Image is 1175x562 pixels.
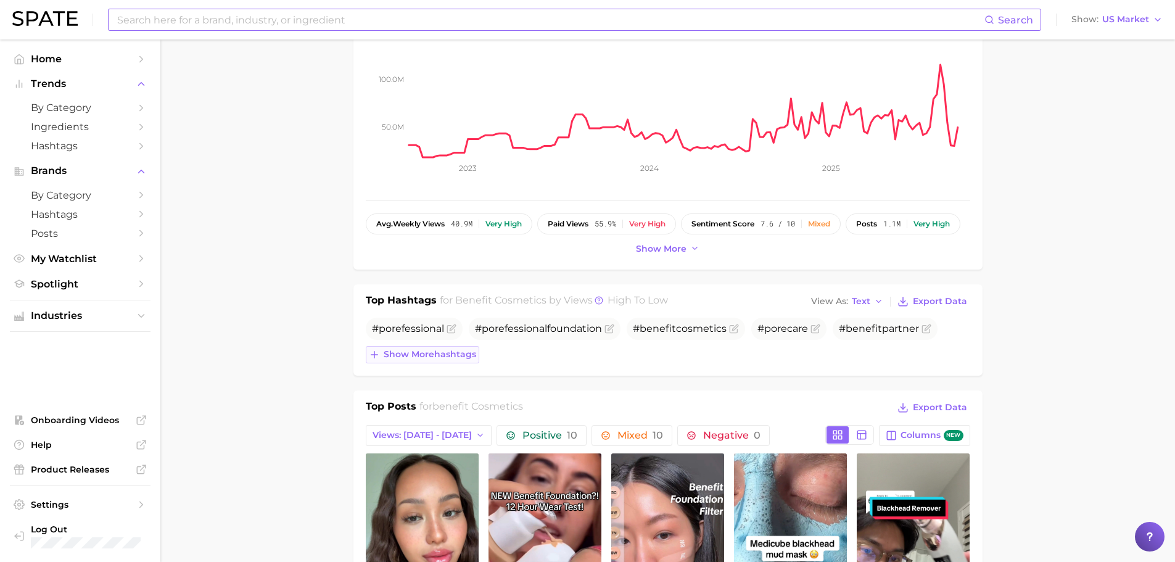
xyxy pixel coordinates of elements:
[31,53,130,65] span: Home
[1068,12,1166,28] button: ShowUS Market
[822,163,839,173] tspan: 2025
[913,220,950,228] div: Very high
[366,399,416,418] h1: Top Posts
[31,524,170,535] span: Log Out
[810,324,820,334] button: Flag as miscategorized or irrelevant
[729,324,739,334] button: Flag as miscategorized or irrelevant
[376,220,445,228] span: weekly views
[10,495,150,514] a: Settings
[10,98,150,117] a: by Category
[839,323,919,334] span: # partner
[691,220,754,228] span: sentiment score
[811,298,848,305] span: View As
[757,323,808,334] span: #porecare
[894,399,970,416] button: Export Data
[921,324,931,334] button: Flag as miscategorized or irrelevant
[595,220,616,228] span: 55.9%
[10,205,150,224] a: Hashtags
[12,11,78,26] img: SPATE
[31,278,130,290] span: Spotlight
[852,298,870,305] span: Text
[31,189,130,201] span: by Category
[116,9,984,30] input: Search here for a brand, industry, or ingredient
[913,402,967,413] span: Export Data
[485,220,522,228] div: Very high
[373,430,472,440] span: Views: [DATE] - [DATE]
[894,293,970,310] button: Export Data
[455,294,546,306] span: benefit cosmetics
[31,102,130,114] span: by Category
[451,220,472,228] span: 40.9m
[703,431,761,440] span: Negative
[10,117,150,136] a: Ingredients
[366,213,532,234] button: avg.weekly views40.9mVery high
[640,323,676,334] span: benefit
[676,323,727,334] span: cosmetics
[846,323,882,334] span: benefit
[10,436,150,454] a: Help
[366,293,437,310] h1: Top Hashtags
[31,209,130,220] span: Hashtags
[475,323,602,334] span: #porefessionalfoundation
[31,310,130,321] span: Industries
[879,425,970,446] button: Columnsnew
[537,213,676,234] button: paid views55.9%Very high
[913,296,967,307] span: Export Data
[459,163,477,173] tspan: 2023
[604,324,614,334] button: Flag as miscategorized or irrelevant
[372,323,444,334] span: #porefessional
[522,431,577,440] span: Positive
[856,220,877,228] span: posts
[636,244,686,254] span: Show more
[10,249,150,268] a: My Watchlist
[808,220,830,228] div: Mixed
[10,460,150,479] a: Product Releases
[883,220,901,228] span: 1.1m
[366,346,479,363] button: Show morehashtags
[382,122,404,131] tspan: 50.0m
[754,429,761,441] span: 0
[31,499,130,510] span: Settings
[608,294,668,306] span: high to low
[633,323,727,334] span: #
[633,241,703,257] button: Show more
[653,429,663,441] span: 10
[376,219,393,228] abbr: average
[617,431,663,440] span: Mixed
[10,520,150,552] a: Log out. Currently logged in with e-mail sarahpo@benefitcosmetics.com.
[31,415,130,426] span: Onboarding Videos
[10,49,150,68] a: Home
[681,213,841,234] button: sentiment score7.6 / 10Mixed
[10,136,150,155] a: Hashtags
[447,324,456,334] button: Flag as miscategorized or irrelevant
[10,224,150,243] a: Posts
[366,425,492,446] button: Views: [DATE] - [DATE]
[31,439,130,450] span: Help
[10,307,150,325] button: Industries
[440,293,668,310] h2: for by Views
[998,14,1033,26] span: Search
[846,213,960,234] button: posts1.1mVery high
[31,253,130,265] span: My Watchlist
[384,349,476,360] span: Show more hashtags
[901,430,963,442] span: Columns
[419,399,523,418] h2: for
[640,163,658,173] tspan: 2024
[31,165,130,176] span: Brands
[808,294,887,310] button: View AsText
[1102,16,1149,23] span: US Market
[10,411,150,429] a: Onboarding Videos
[10,162,150,180] button: Brands
[432,400,523,412] span: benefit cosmetics
[10,186,150,205] a: by Category
[548,220,588,228] span: paid views
[31,78,130,89] span: Trends
[10,275,150,294] a: Spotlight
[31,121,130,133] span: Ingredients
[1071,16,1099,23] span: Show
[31,228,130,239] span: Posts
[10,75,150,93] button: Trends
[31,464,130,475] span: Product Releases
[761,220,795,228] span: 7.6 / 10
[629,220,666,228] div: Very high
